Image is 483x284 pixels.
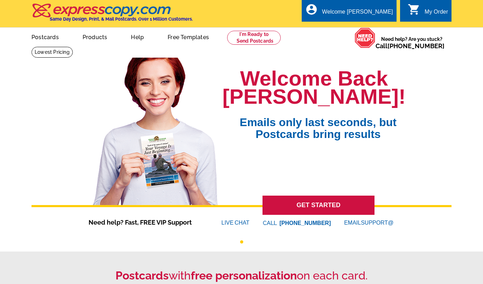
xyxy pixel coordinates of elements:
div: Welcome [PERSON_NAME] [322,9,393,19]
a: Postcards [20,28,70,45]
h2: with on each card. [31,269,451,282]
div: My Order [425,9,448,19]
span: Need help? Are you stuck? [376,36,448,50]
img: welcome-back-logged-in.png [89,52,223,205]
span: Emails only last seconds, but Postcards bring results [231,106,406,140]
a: GET STARTED [262,196,374,215]
img: help [355,28,376,48]
a: Free Templates [156,28,220,45]
a: [PHONE_NUMBER] [387,42,444,50]
i: account_circle [305,3,318,16]
a: Products [71,28,119,45]
font: SUPPORT@ [361,219,394,227]
a: Help [120,28,155,45]
font: LIVE [222,219,235,227]
h4: Same Day Design, Print, & Mail Postcards. Over 1 Million Customers. [50,16,193,22]
i: shopping_cart [408,3,420,16]
a: shopping_cart My Order [408,8,448,16]
a: LIVECHAT [222,220,250,226]
a: Same Day Design, Print, & Mail Postcards. Over 1 Million Customers. [31,8,193,22]
span: Call [376,42,444,50]
strong: free personalization [191,269,297,282]
strong: Postcards [115,269,169,282]
span: Need help? Fast, FREE VIP Support [89,218,201,227]
button: 1 of 1 [240,240,243,243]
h1: Welcome Back [PERSON_NAME]! [223,70,406,106]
